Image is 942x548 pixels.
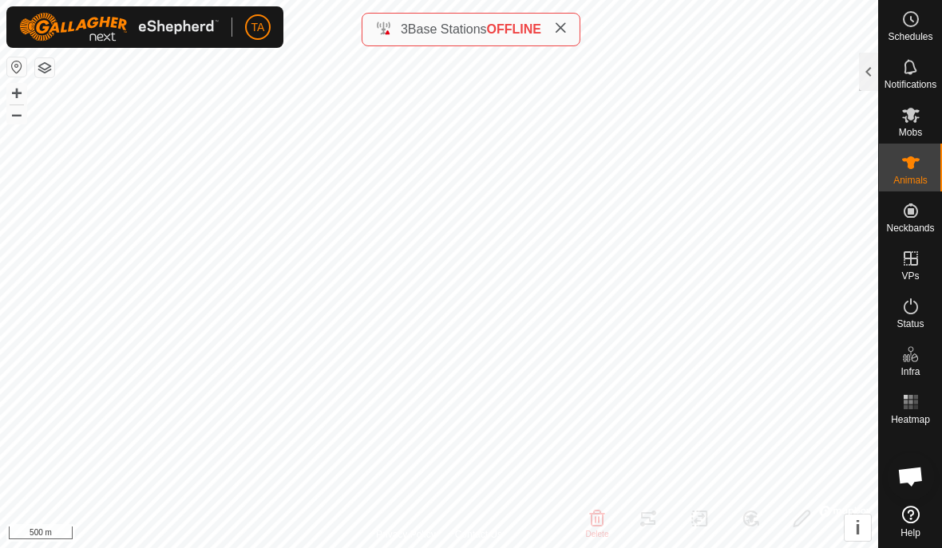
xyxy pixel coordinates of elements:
[455,527,502,542] a: Contact Us
[251,19,265,36] span: TA
[885,80,936,89] span: Notifications
[887,452,935,500] div: Open chat
[7,57,26,77] button: Reset Map
[7,84,26,103] button: +
[900,367,920,377] span: Infra
[900,528,920,538] span: Help
[376,527,436,542] a: Privacy Policy
[899,128,922,137] span: Mobs
[896,319,924,329] span: Status
[855,517,861,538] span: i
[888,32,932,41] span: Schedules
[35,58,54,77] button: Map Layers
[879,499,942,544] a: Help
[19,13,219,41] img: Gallagher Logo
[893,175,928,185] span: Animals
[886,223,934,233] span: Neckbands
[408,22,487,36] span: Base Stations
[845,514,871,541] button: i
[891,415,930,424] span: Heatmap
[487,22,541,36] span: OFFLINE
[901,271,919,281] span: VPs
[7,104,26,124] button: –
[401,22,408,36] span: 3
